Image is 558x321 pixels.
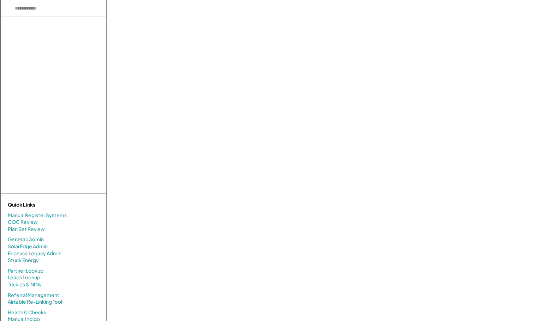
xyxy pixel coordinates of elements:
[8,201,78,208] div: Quick Links
[8,243,48,250] a: SolarEdge Admin
[8,309,46,316] a: Health 0 Checks
[8,292,59,299] a: Referral Management
[8,298,62,305] a: Airtable Re-Linking Tool
[8,257,39,264] a: Stuck Energy
[8,250,61,257] a: Enphase Legacy Admin
[8,226,45,233] a: Plan Set Review
[8,236,44,243] a: Generac Admin
[8,219,38,226] a: COC Review
[8,274,40,281] a: Leads Lookup
[8,212,67,219] a: Manual Register Systems
[8,281,41,288] a: Trickies & NINs
[8,267,43,274] a: Partner Lookup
